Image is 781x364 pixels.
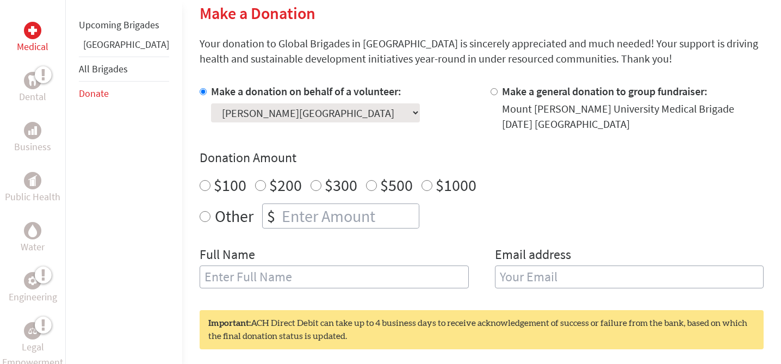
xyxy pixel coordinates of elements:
li: All Brigades [79,57,169,82]
img: Engineering [28,276,37,285]
label: $300 [325,175,357,195]
div: Medical [24,22,41,39]
li: Donate [79,82,169,106]
a: DentalDental [19,72,46,104]
li: Guatemala [79,37,169,57]
label: Make a donation on behalf of a volunteer: [211,84,401,98]
a: EngineeringEngineering [9,272,57,305]
img: Business [28,126,37,135]
strong: Important: [208,319,251,328]
a: BusinessBusiness [14,122,51,155]
label: $200 [269,175,302,195]
img: Dental [28,75,37,85]
a: All Brigades [79,63,128,75]
label: Full Name [200,246,255,266]
label: Other [215,203,253,229]
p: Public Health [5,189,60,205]
input: Enter Full Name [200,266,469,288]
label: $1000 [436,175,476,195]
a: Upcoming Brigades [79,18,159,31]
h2: Make a Donation [200,3,764,23]
img: Medical [28,26,37,35]
p: Engineering [9,289,57,305]
a: WaterWater [21,222,45,255]
label: Email address [495,246,571,266]
div: Mount [PERSON_NAME] University Medical Brigade [DATE] [GEOGRAPHIC_DATA] [502,101,764,132]
div: Business [24,122,41,139]
a: Donate [79,87,109,100]
img: Legal Empowerment [28,328,37,334]
p: Water [21,239,45,255]
img: Public Health [28,175,37,186]
li: Upcoming Brigades [79,13,169,37]
a: Public HealthPublic Health [5,172,60,205]
label: $100 [214,175,246,195]
div: Engineering [24,272,41,289]
div: $ [263,204,280,228]
a: [GEOGRAPHIC_DATA] [83,38,169,51]
div: Water [24,222,41,239]
div: ACH Direct Debit can take up to 4 business days to receive acknowledgement of success or failure ... [200,310,764,349]
p: Business [14,139,51,155]
div: Public Health [24,172,41,189]
input: Your Email [495,266,764,288]
p: Medical [17,39,48,54]
p: Dental [19,89,46,104]
img: Water [28,224,37,237]
label: $500 [380,175,413,195]
p: Your donation to Global Brigades in [GEOGRAPHIC_DATA] is sincerely appreciated and much needed! Y... [200,36,764,66]
a: MedicalMedical [17,22,48,54]
div: Legal Empowerment [24,322,41,340]
label: Make a general donation to group fundraiser: [502,84,708,98]
input: Enter Amount [280,204,419,228]
div: Dental [24,72,41,89]
h4: Donation Amount [200,149,764,166]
